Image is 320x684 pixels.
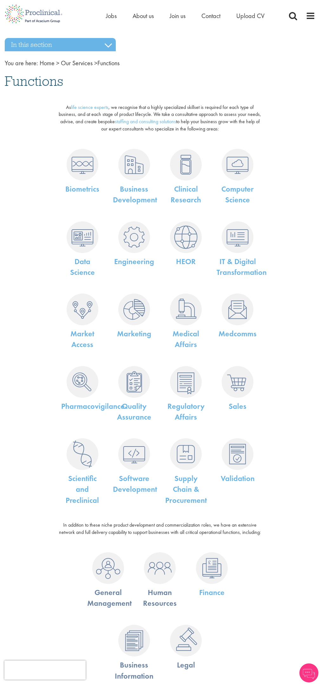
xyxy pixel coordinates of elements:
span: You are here: [5,59,38,67]
a: breadcrumb link to Home [40,59,55,67]
img: HEOR [170,221,202,253]
a: Marketing [117,329,151,339]
a: Medcomms [217,294,259,325]
a: Supply Chain & Procurement [165,473,207,505]
img: Legal [170,625,202,656]
a: Data Science [61,221,103,253]
a: staffing and consulting solutions [115,118,176,125]
img: Engineering [118,221,150,253]
a: life science experts [71,104,108,111]
a: HEOR [165,221,207,253]
img: Medical Affairs [170,294,202,325]
a: Data Science [70,256,95,277]
a: BusinessDevelopment [113,184,157,205]
h3: In this section [5,38,116,51]
span: Functions [5,73,63,90]
p: In addition to these niche product development and commercialization roles, we have an extensive ... [58,522,262,536]
a: Join us [170,12,186,20]
a: Finance [199,587,225,597]
a: Engineering [113,221,155,253]
a: Clinical Research [165,149,207,180]
img: Data Science [67,221,98,253]
a: Marketing [113,294,155,325]
a: Regulatory Affairs [167,401,205,422]
img: Pharmacovigilance [67,366,98,398]
a: ComputerScience [221,184,254,205]
a: HEOR [176,256,196,266]
a: Jobs [106,12,117,20]
img: Software Development [92,552,124,584]
img: Sales [222,366,253,398]
a: IT & Digital Transformation [217,256,267,277]
a: Biometrics [65,184,99,194]
a: Computer Science [217,149,259,180]
img: Software Development [118,438,150,470]
a: Pharmacovigilance [61,366,103,398]
a: Business Development [113,149,155,180]
img: Validation [222,438,253,470]
a: Software Development [113,473,157,494]
span: > [94,59,97,67]
p: General Management [87,587,129,609]
img: IT [222,221,253,253]
a: Validation [221,473,255,483]
a: Sales [229,401,246,411]
a: Finance [191,552,233,584]
span: > [56,59,59,67]
a: Quality Assurance [117,401,151,422]
a: Biometrics [61,149,103,180]
a: Medcomms [219,329,257,339]
img: Finance [196,552,228,584]
img: Quality Assurance [118,366,150,398]
a: Medical Affairs [173,329,199,349]
img: Market Access [67,294,98,325]
img: Human Resources [144,552,176,584]
img: Biometrics [67,149,98,180]
a: Software Development [113,438,155,470]
p: As , we recognise that a highly specialized skillset is required for each type of business, and a... [58,104,262,133]
img: Chatbot [299,663,318,682]
p: Business Information [113,660,155,681]
a: Validation [217,438,259,470]
a: About us [133,12,154,20]
img: Regulatory Affairs [170,366,202,398]
a: Scientific and Preclinical [66,473,99,505]
p: Legal [165,660,207,670]
a: Upload CV [236,12,264,20]
iframe: reCAPTCHA [4,661,86,680]
img: Business Information [118,625,150,656]
span: Functions [40,59,120,67]
img: Computer Science [222,149,253,180]
a: Pharmacovigilance [61,401,125,411]
a: Scientific and Preclinical [61,438,103,470]
a: Engineering [114,256,154,266]
a: Market Access [61,294,103,325]
img: Scientific and Preclinical [67,438,98,470]
a: Contact [201,12,220,20]
img: Medcomms [222,294,253,325]
a: Sales [217,366,259,398]
a: ClinicalResearch [171,184,201,205]
a: IT [217,221,259,253]
img: Supply Chain & Procurement [170,438,202,470]
img: Clinical Research [170,149,202,180]
p: Human Resources [139,587,181,609]
a: Market Access [70,329,94,349]
img: Business Development [118,149,150,180]
img: Marketing [118,294,150,325]
a: breadcrumb link to Our Services [61,59,93,67]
